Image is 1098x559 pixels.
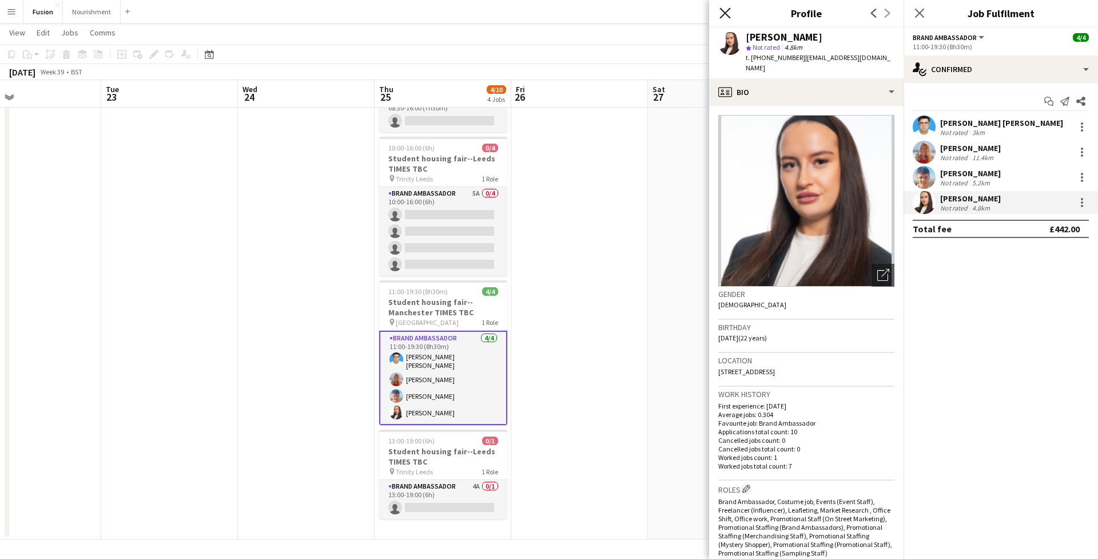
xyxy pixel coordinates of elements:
[913,42,1089,51] div: 11:00-19:30 (8h30m)
[1073,33,1089,42] span: 4/4
[970,179,992,187] div: 5.2km
[718,402,894,410] p: First experience: [DATE]
[482,144,498,152] span: 0/4
[718,367,775,376] span: [STREET_ADDRESS]
[872,264,894,287] div: Open photos pop-in
[482,437,498,445] span: 0/1
[388,287,448,296] span: 11:00-19:30 (8h30m)
[57,25,83,40] a: Jobs
[718,419,894,427] p: Favourite job: Brand Ambassador
[9,66,35,78] div: [DATE]
[379,480,507,519] app-card-role: Brand Ambassador4A0/113:00-19:00 (6h)
[746,53,805,62] span: t. [PHONE_NUMBER]
[37,27,50,38] span: Edit
[718,445,894,453] p: Cancelled jobs total count: 0
[940,118,1063,128] div: [PERSON_NAME] [PERSON_NAME]
[718,115,894,287] img: Crew avatar or photo
[38,68,66,76] span: Week 39
[970,128,987,137] div: 3km
[718,322,894,332] h3: Birthday
[913,223,952,235] div: Total fee
[940,143,1001,153] div: [PERSON_NAME]
[379,137,507,276] app-job-card: 10:00-16:00 (6h)0/4Student housing fair--Leeds TIMES TBC Trinity Leeds1 RoleBrand Ambassador5A0/4...
[718,436,894,445] p: Cancelled jobs count: 0
[379,331,507,425] app-card-role: Brand Ambassador4/411:00-19:30 (8h30m)[PERSON_NAME] [PERSON_NAME][PERSON_NAME][PERSON_NAME][PERSO...
[940,204,970,212] div: Not rated
[718,483,894,495] h3: Roles
[9,27,25,38] span: View
[241,90,257,104] span: 24
[940,153,970,162] div: Not rated
[940,193,1001,204] div: [PERSON_NAME]
[718,453,894,462] p: Worked jobs count: 1
[379,93,507,132] app-card-role: Events (Event Manager)6A0/108:30-16:00 (7h30m)
[709,6,904,21] h3: Profile
[746,32,822,42] div: [PERSON_NAME]
[904,55,1098,83] div: Confirmed
[514,90,525,104] span: 26
[718,427,894,436] p: Applications total count: 10
[482,467,498,476] span: 1 Role
[23,1,63,23] button: Fusion
[377,90,393,104] span: 25
[753,43,780,51] span: Not rated
[106,84,119,94] span: Tue
[242,84,257,94] span: Wed
[388,144,435,152] span: 10:00-16:00 (6h)
[718,410,894,419] p: Average jobs: 0.304
[940,179,970,187] div: Not rated
[379,187,507,276] app-card-role: Brand Ambassador5A0/410:00-16:00 (6h)
[379,153,507,174] h3: Student housing fair--Leeds TIMES TBC
[782,43,805,51] span: 4.8km
[32,25,54,40] a: Edit
[482,175,498,183] span: 1 Role
[718,462,894,470] p: Worked jobs total count: 7
[651,90,665,104] span: 27
[71,68,82,76] div: BST
[718,389,894,399] h3: Work history
[718,300,786,309] span: [DEMOGRAPHIC_DATA]
[379,84,393,94] span: Thu
[1049,223,1080,235] div: £442.00
[940,128,970,137] div: Not rated
[379,280,507,425] app-job-card: 11:00-19:30 (8h30m)4/4Student housing fair--Manchester TIMES TBC [GEOGRAPHIC_DATA]1 RoleBrand Amb...
[904,6,1098,21] h3: Job Fulfilment
[718,334,767,342] span: [DATE] (22 years)
[482,287,498,296] span: 4/4
[718,289,894,299] h3: Gender
[61,27,78,38] span: Jobs
[940,168,1001,179] div: [PERSON_NAME]
[85,25,120,40] a: Comms
[396,318,459,327] span: [GEOGRAPHIC_DATA]
[913,33,986,42] button: Brand Ambassador
[379,446,507,467] h3: Student housing fair--Leeds TIMES TBC
[482,318,498,327] span: 1 Role
[970,204,992,212] div: 4.8km
[913,33,977,42] span: Brand Ambassador
[718,355,894,366] h3: Location
[396,175,433,183] span: Trinity Leeds
[487,85,506,94] span: 4/10
[104,90,119,104] span: 23
[388,437,435,445] span: 13:00-19:00 (6h)
[709,78,904,106] div: Bio
[970,153,996,162] div: 11.4km
[516,84,525,94] span: Fri
[5,25,30,40] a: View
[718,497,892,557] span: Brand Ambassador, Costume job, Events (Event Staff), Freelancer (Influencer), Leafleting, Market ...
[396,467,433,476] span: Trinity Leeds
[379,430,507,519] app-job-card: 13:00-19:00 (6h)0/1Student housing fair--Leeds TIMES TBC Trinity Leeds1 RoleBrand Ambassador4A0/1...
[487,95,506,104] div: 4 Jobs
[653,84,665,94] span: Sat
[90,27,116,38] span: Comms
[379,297,507,318] h3: Student housing fair--Manchester TIMES TBC
[746,53,890,72] span: | [EMAIL_ADDRESS][DOMAIN_NAME]
[63,1,121,23] button: Nourishment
